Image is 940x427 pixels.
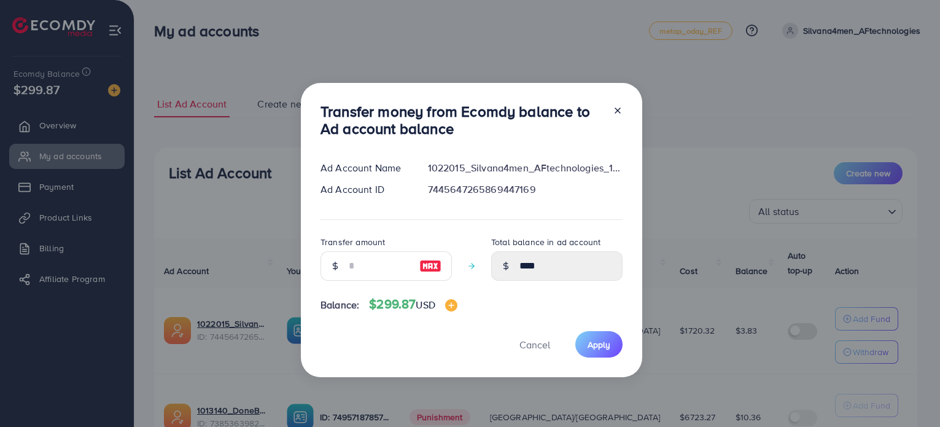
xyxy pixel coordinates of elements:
[519,338,550,351] span: Cancel
[588,339,610,351] span: Apply
[320,298,359,312] span: Balance:
[418,182,632,197] div: 7445647265869447169
[320,236,385,248] label: Transfer amount
[416,298,435,311] span: USD
[311,161,418,175] div: Ad Account Name
[575,331,623,358] button: Apply
[320,103,603,138] h3: Transfer money from Ecomdy balance to Ad account balance
[418,161,632,175] div: 1022015_Silvana4men_AFtechnologies_1733574856174
[311,182,418,197] div: Ad Account ID
[504,331,565,358] button: Cancel
[419,259,441,273] img: image
[445,299,457,311] img: image
[491,236,600,248] label: Total balance in ad account
[369,297,457,312] h4: $299.87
